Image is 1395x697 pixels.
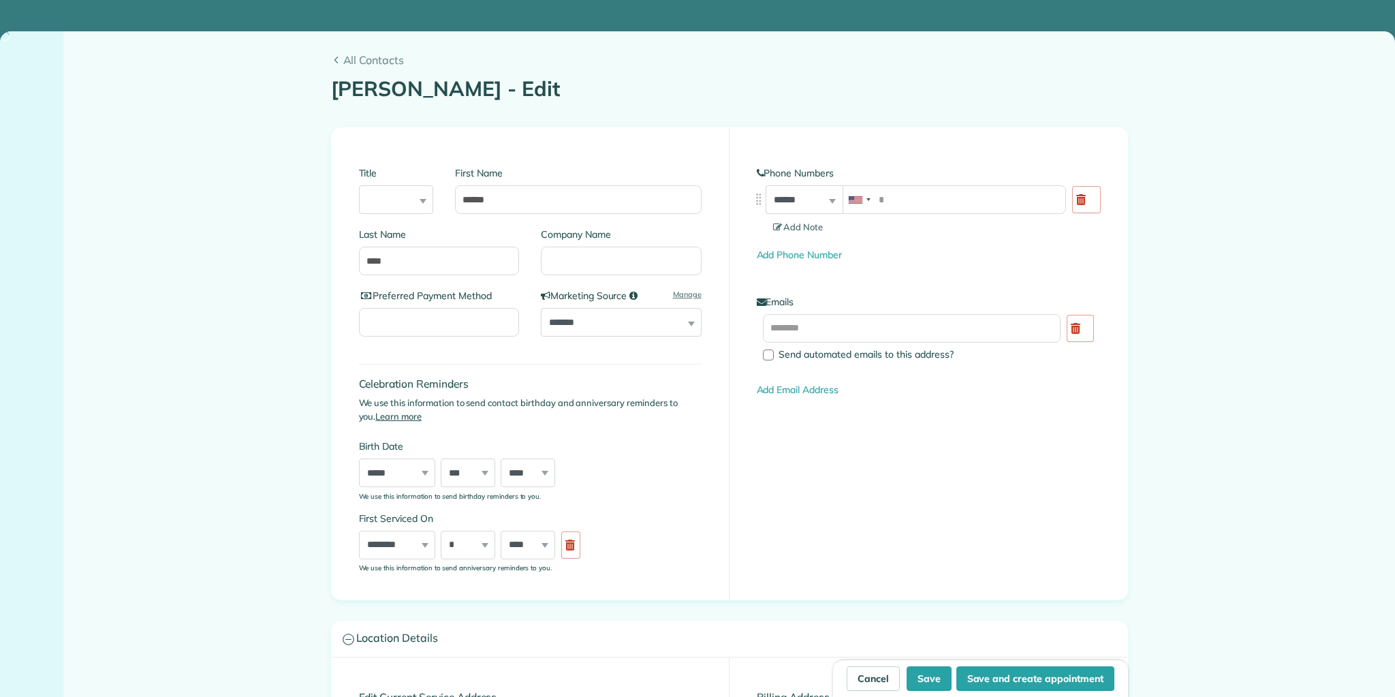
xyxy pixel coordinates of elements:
p: We use this information to send contact birthday and anniversary reminders to you. [359,397,702,423]
sub: We use this information to send anniversary reminders to you. [359,563,552,572]
span: Add Note [773,221,824,232]
label: Emails [757,295,1100,309]
button: Save [907,666,952,691]
label: Birth Date [359,439,587,453]
button: Save and create appointment [956,666,1114,691]
sub: We use this information to send birthday reminders to you. [359,492,542,500]
label: Company Name [541,228,702,241]
label: Last Name [359,228,520,241]
label: Preferred Payment Method [359,289,520,303]
a: Location Details [332,621,1127,656]
div: United States: +1 [843,186,875,213]
a: All Contacts [331,52,1128,68]
label: First Serviced On [359,512,587,525]
img: drag_indicator-119b368615184ecde3eda3c64c821f6cf29d3e2b97b89ee44bc31753036683e5.png [751,192,766,206]
a: Manage [673,289,702,300]
a: Cancel [847,666,900,691]
label: First Name [455,166,701,180]
label: Title [359,166,434,180]
a: Add Phone Number [757,249,842,261]
span: All Contacts [343,52,1128,68]
a: Learn more [375,411,422,422]
span: Send automated emails to this address? [779,348,954,360]
h4: Celebration Reminders [359,378,702,390]
h1: [PERSON_NAME] - Edit [331,78,1128,100]
a: Add Email Address [757,384,838,396]
label: Marketing Source [541,289,702,303]
label: Phone Numbers [757,166,1100,180]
